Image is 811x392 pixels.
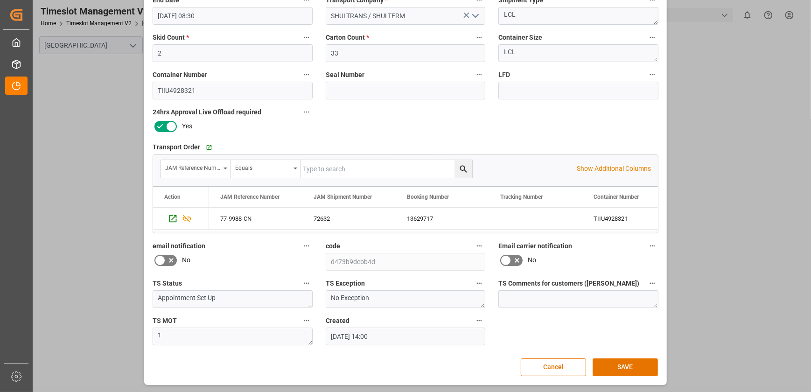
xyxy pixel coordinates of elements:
[521,358,586,376] button: Cancel
[164,194,181,200] div: Action
[301,277,313,289] button: TS Status
[231,160,301,178] button: open menu
[326,279,365,288] span: TS Exception
[153,208,209,230] div: Press SPACE to select this row.
[473,240,485,252] button: code
[646,31,658,43] button: Container Size
[498,70,510,80] span: LFD
[593,358,658,376] button: SAVE
[301,160,472,178] input: Type to search
[301,31,313,43] button: Skid Count *
[326,33,369,42] span: Carton Count
[153,142,200,152] span: Transport Order
[454,160,472,178] button: search button
[153,241,205,251] span: email notification
[326,328,486,345] input: DD.MM.YYYY HH:MM
[326,241,340,251] span: code
[153,279,182,288] span: TS Status
[577,164,651,174] p: Show Additional Columns
[594,194,639,200] span: Container Number
[302,208,396,229] div: 72632
[182,121,192,131] span: Yes
[301,106,313,118] button: 24hrs Approval Live Offload required
[498,241,572,251] span: Email carrier notification
[301,315,313,327] button: TS MOT
[473,69,485,81] button: Seal Number
[153,107,261,117] span: 24hrs Approval Live Offload required
[301,69,313,81] button: Container Number
[165,161,220,172] div: JAM Reference Number
[498,279,639,288] span: TS Comments for customers ([PERSON_NAME])
[220,194,280,200] span: JAM Reference Number
[468,9,482,23] button: open menu
[646,240,658,252] button: Email carrier notification
[646,69,658,81] button: LFD
[153,7,313,25] input: DD.MM.YYYY HH:MM
[235,161,290,172] div: Equals
[407,194,449,200] span: Booking Number
[153,33,189,42] span: Skid Count
[473,277,485,289] button: TS Exception
[153,70,207,80] span: Container Number
[498,7,658,25] textarea: LCL
[153,290,313,308] textarea: Appointment Set Up
[582,208,676,229] div: TIIU4928321
[314,194,372,200] span: JAM Shipment Number
[473,315,485,327] button: Created
[326,70,364,80] span: Seal Number
[153,316,177,326] span: TS MOT
[473,31,485,43] button: Carton Count *
[396,208,489,229] div: 13629717
[161,160,231,178] button: open menu
[182,255,190,265] span: No
[301,240,313,252] button: email notification
[326,290,486,308] textarea: No Exception
[209,208,302,229] div: 77-9988-CN
[500,194,543,200] span: Tracking Number
[498,33,542,42] span: Container Size
[326,316,350,326] span: Created
[528,255,536,265] span: No
[646,277,658,289] button: TS Comments for customers ([PERSON_NAME])
[153,328,313,345] textarea: 1
[498,44,658,62] textarea: LCL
